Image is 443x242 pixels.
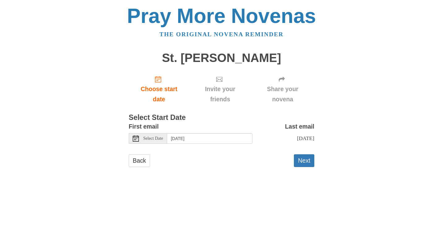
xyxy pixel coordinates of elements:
span: [DATE] [297,135,314,141]
label: First email [129,121,159,132]
a: Back [129,154,150,167]
a: The original novena reminder [160,31,284,37]
span: Share your novena [257,84,308,104]
label: Last email [285,121,314,132]
h1: St. [PERSON_NAME] [129,51,314,65]
a: Choose start date [129,71,189,108]
h3: Select Start Date [129,114,314,122]
span: Select Date [143,136,163,141]
span: Choose start date [135,84,183,104]
span: Invite your friends [196,84,245,104]
div: Click "Next" to confirm your start date first. [189,71,251,108]
a: Pray More Novenas [127,4,316,27]
button: Next [294,154,314,167]
div: Click "Next" to confirm your start date first. [251,71,314,108]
